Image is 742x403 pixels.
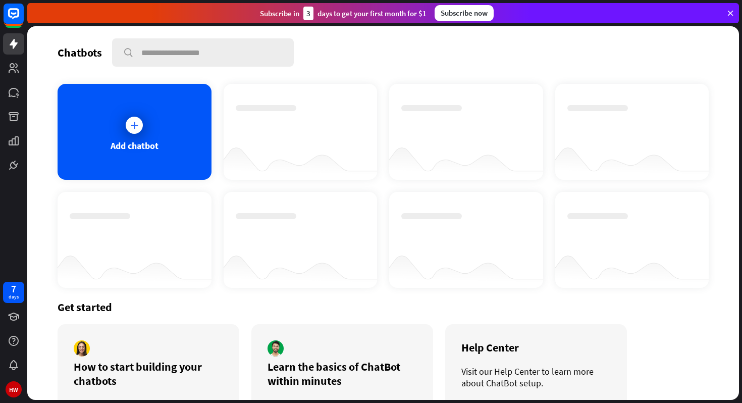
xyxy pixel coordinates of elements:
button: Open LiveChat chat widget [8,4,38,34]
div: How to start building your chatbots [74,360,223,388]
div: 7 [11,284,16,293]
img: author [268,340,284,357]
div: days [9,293,19,300]
div: 3 [303,7,313,20]
img: author [74,340,90,357]
div: HW [6,381,22,397]
div: Visit our Help Center to learn more about ChatBot setup. [461,366,611,389]
div: Subscribe in days to get your first month for $1 [260,7,427,20]
div: Help Center [461,340,611,355]
div: Get started [58,300,709,314]
div: Add chatbot [111,140,158,152]
div: Chatbots [58,45,102,60]
div: Learn the basics of ChatBot within minutes [268,360,417,388]
div: Subscribe now [435,5,494,21]
a: 7 days [3,282,24,303]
